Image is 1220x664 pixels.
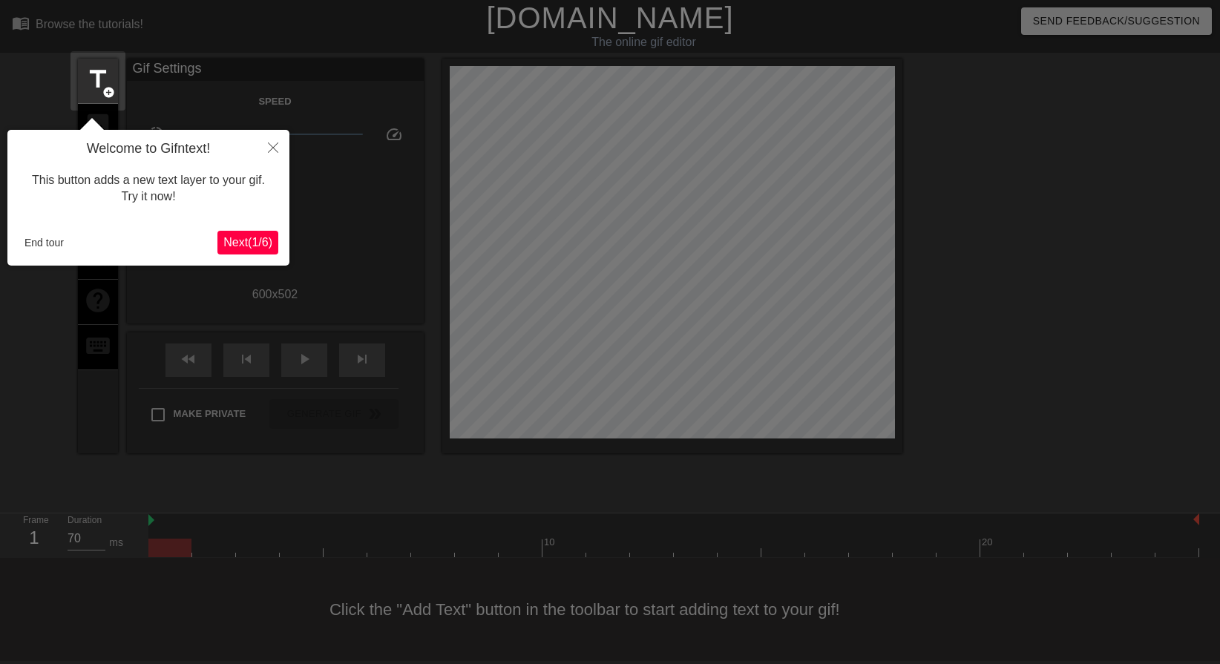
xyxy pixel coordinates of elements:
[217,231,278,254] button: Next
[19,157,278,220] div: This button adds a new text layer to your gif. Try it now!
[19,141,278,157] h4: Welcome to Gifntext!
[223,236,272,249] span: Next ( 1 / 6 )
[257,130,289,164] button: Close
[19,231,70,254] button: End tour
